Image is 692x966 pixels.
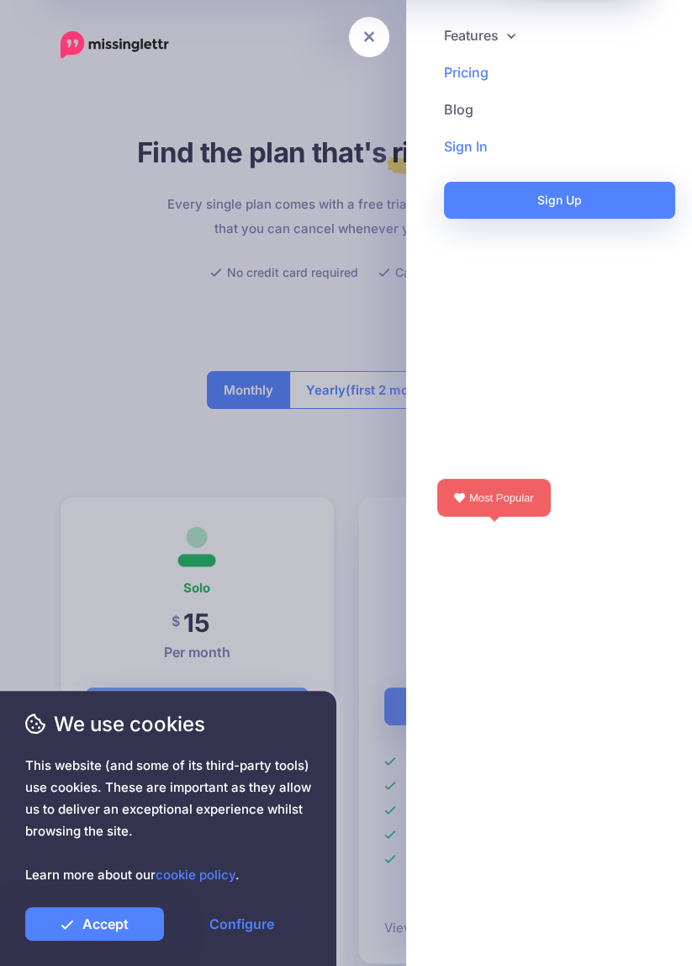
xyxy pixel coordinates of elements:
span: We use cookies [25,709,311,739]
span: This website (and some of its third-party tools) use cookies. These are important as they allow u... [25,755,311,886]
a: Sign In [423,128,675,165]
a: Close Nav [349,17,389,57]
div: Most Popular [437,479,551,517]
a: Features [423,17,675,54]
a: cookie policy [156,867,235,883]
a: Accept [25,907,164,941]
a: Blog [423,91,675,128]
a: Pricing [423,54,675,91]
a: Home [61,30,169,58]
a: Configure [172,907,311,941]
a: Sign Up [444,182,675,219]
